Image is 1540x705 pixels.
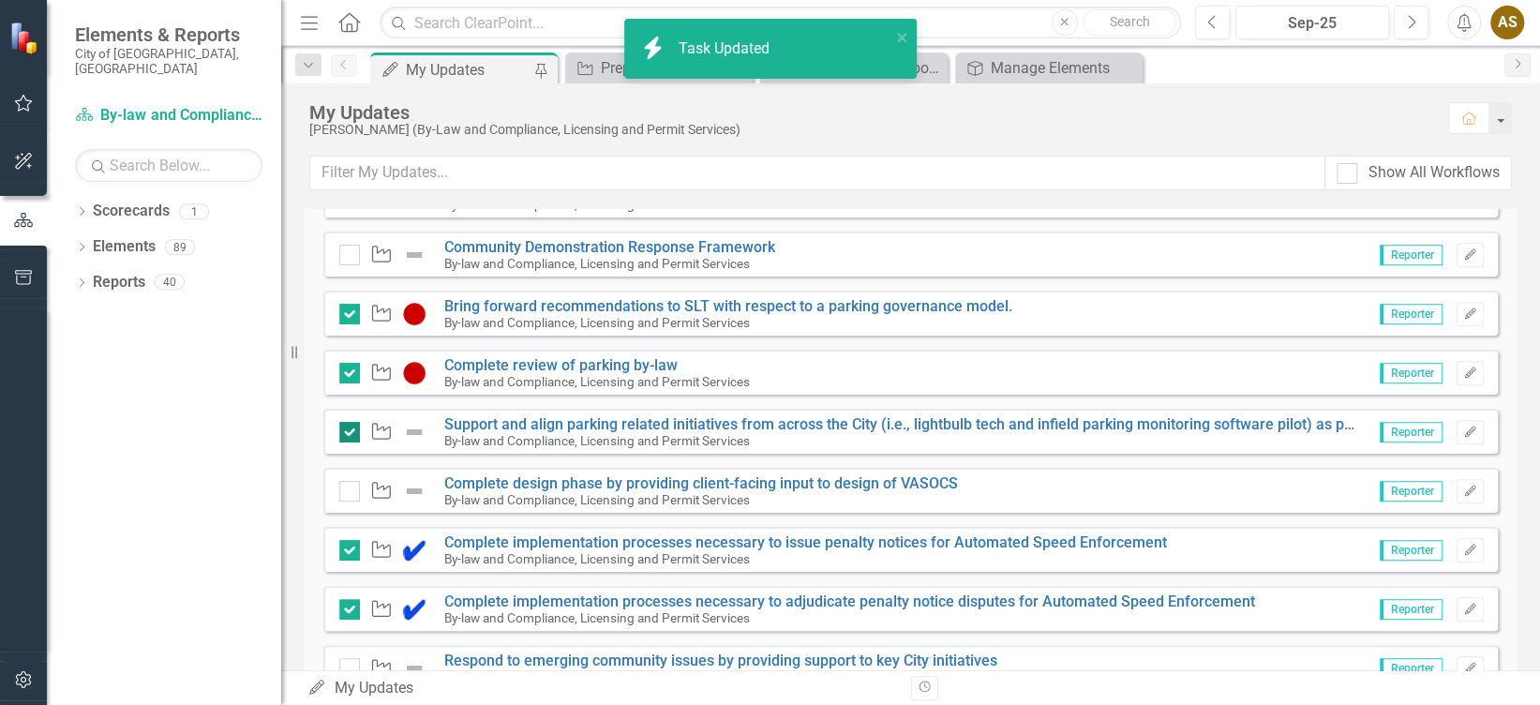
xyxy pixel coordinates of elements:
a: Scorecards [93,201,170,222]
img: Under Review / Reassessment [403,303,426,325]
div: Sep-25 [1242,12,1383,35]
div: [PERSON_NAME] (By-Law and Compliance, Licensing and Permit Services) [309,123,1429,137]
span: Reporter [1380,304,1443,324]
div: Manage Elements [991,56,1138,80]
span: Reporter [1380,599,1443,620]
a: Community Demonstration Response Framework [444,238,775,256]
span: Reporter [1380,422,1443,442]
a: Manage Elements [960,56,1138,80]
small: By-law and Compliance, Licensing and Permit Services [444,492,750,507]
div: 89 [165,239,195,255]
a: Bring forward recommendations to SLT with respect to a parking governance model. [444,297,1012,315]
small: By-law and Compliance, Licensing and Permit Services [444,256,750,271]
span: Reporter [1380,540,1443,561]
button: AS [1490,6,1524,39]
a: Complete implementation processes necessary to adjudicate penalty notice disputes for Automated S... [444,592,1255,610]
span: Reporter [1380,245,1443,265]
div: My Updates [406,58,530,82]
a: Complete implementation processes necessary to issue penalty notices for Automated Speed Enforcement [444,533,1167,551]
small: By-law and Compliance, Licensing and Permit Services [444,669,750,684]
img: Complete [403,598,426,621]
a: Complete review of parking by-law [444,356,678,374]
a: Respond to emerging community issues by providing support to key City initiatives [444,652,997,669]
span: Reporter [1380,658,1443,679]
span: Elements & Reports [75,23,262,46]
a: Elements [93,236,156,258]
a: Reports [93,272,145,293]
div: My Updates [307,678,896,699]
small: By-law and Compliance, Licensing and Permit Services [444,610,750,625]
div: 40 [155,275,185,291]
span: Search [1109,14,1149,29]
span: Reporter [1380,363,1443,383]
img: ClearPoint Strategy [9,21,42,53]
img: Not Defined [403,421,426,443]
a: Support and align parking related initiatives from across the City (i.e., lightbulb tech and infi... [444,415,1411,433]
img: Complete [403,539,426,562]
a: By-law and Compliance, Licensing and Permit Services [75,105,262,127]
input: Search Below... [75,149,262,182]
img: Not Defined [403,480,426,502]
small: By-law and Compliance, Licensing and Permit Services [444,433,750,448]
button: close [896,26,909,48]
div: Show All Workflows [1368,162,1500,184]
a: Complete design phase by providing client-facing input to design of VASOCS [444,474,958,492]
button: Search [1083,9,1176,36]
button: Sep-25 [1235,6,1389,39]
small: City of [GEOGRAPHIC_DATA], [GEOGRAPHIC_DATA] [75,46,262,77]
div: My Updates [309,102,1429,123]
img: Not Defined [403,244,426,266]
input: Search ClearPoint... [380,7,1181,39]
small: By-law and Compliance, Licensing and Permit Services [444,551,750,566]
div: 1 [179,203,209,219]
a: Preparation of report and recommendation for council by Q2 2024 [570,56,748,80]
img: Not Defined [403,657,426,680]
small: By-law and Compliance, Licensing and Permit Services [444,315,750,330]
div: Task Updated [679,38,774,60]
input: Filter My Updates... [309,156,1325,190]
small: By-law and Compliance, Licensing and Permit Services [444,374,750,389]
span: Reporter [1380,481,1443,502]
div: Preparation of report and recommendation for council by Q2 2024 [601,56,748,80]
img: Under Review / Reassessment [403,362,426,384]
